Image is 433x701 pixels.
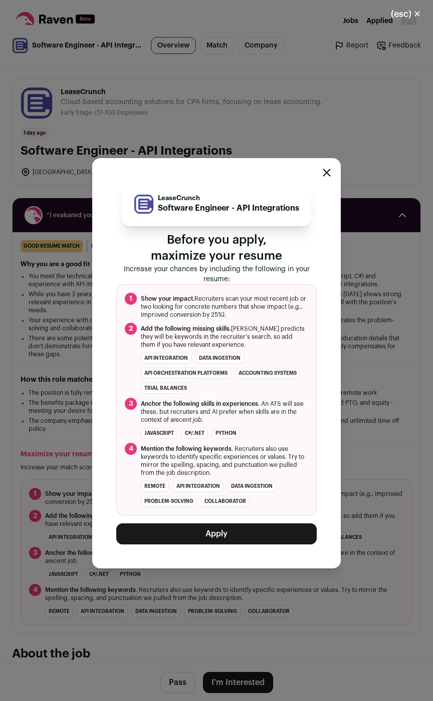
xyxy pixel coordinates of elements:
span: Anchor the following skills in experiences [141,401,258,407]
span: 4 [125,443,137,455]
span: 2 [125,323,137,335]
button: Close modal [323,169,331,177]
li: API integration [141,353,191,364]
span: 1 [125,293,137,305]
li: remote [141,481,169,492]
li: problem-solving [141,496,197,507]
span: Mention the following keywords [141,446,232,452]
span: 3 [125,398,137,410]
span: . Recruiters also use keywords to identify specific experiences or values. Try to mirror the spel... [141,445,308,477]
li: collaborator [201,496,250,507]
li: Python [212,428,240,439]
p: Increase your chances by including the following in your resume: [116,264,317,284]
span: . An ATS will see these, but recruiters and AI prefer when skills are in the context of a [141,400,308,424]
i: recent job. [173,417,203,423]
li: JavaScript [141,428,177,439]
button: Close modal [379,3,433,25]
span: Add the following missing skills. [141,326,231,332]
span: Show your impact. [141,296,194,302]
p: Before you apply, maximize your resume [116,232,317,264]
li: accounting systems [235,368,300,379]
li: data ingestion [228,481,276,492]
img: be6e34204a7fef546d48defbaf8b86a12970769d819953e2a95e4b5cda0ed113.jpg [134,195,153,214]
span: [PERSON_NAME] predicts they will be keywords in the recruiter's search, so add them if you have r... [141,325,308,349]
button: Apply [116,523,317,544]
span: Recruiters scan your most recent job or two looking for concrete numbers that show impact (e.g., ... [141,295,308,319]
li: API integration [173,481,224,492]
li: C#/.NET [181,428,208,439]
p: Software Engineer - API Integrations [158,202,299,214]
li: API orchestration platforms [141,368,231,379]
li: trial balances [141,383,190,394]
li: data ingestion [195,353,244,364]
p: LeaseCrunch [158,194,299,202]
